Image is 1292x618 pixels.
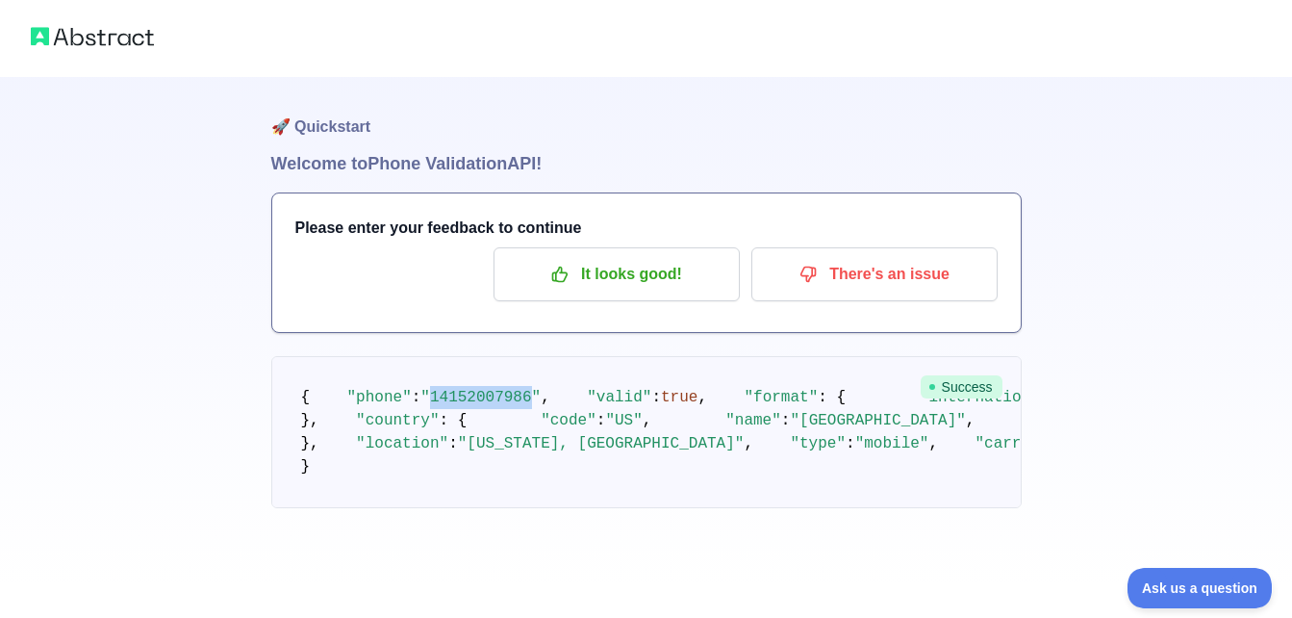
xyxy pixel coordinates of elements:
span: Success [921,375,1002,399]
span: , [541,389,550,406]
span: "phone" [347,389,412,406]
span: , [928,435,938,452]
span: "location" [356,435,448,452]
span: : [448,435,458,452]
span: , [744,435,753,452]
span: "carrier" [975,435,1057,452]
span: : [412,389,421,406]
span: , [966,412,975,429]
button: There's an issue [751,247,998,301]
span: , [697,389,707,406]
span: : [781,412,791,429]
span: : { [818,389,846,406]
span: "US" [605,412,642,429]
span: "code" [541,412,596,429]
span: "international" [920,389,1058,406]
span: "[GEOGRAPHIC_DATA]" [790,412,965,429]
iframe: Toggle Customer Support [1127,568,1273,608]
span: : [596,412,606,429]
h1: 🚀 Quickstart [271,77,1022,150]
span: "[US_STATE], [GEOGRAPHIC_DATA]" [458,435,745,452]
span: : [846,435,855,452]
span: : [651,389,661,406]
h3: Please enter your feedback to continue [295,217,998,240]
span: "name" [725,412,781,429]
span: "14152007986" [420,389,541,406]
span: , [643,412,652,429]
span: "format" [744,389,818,406]
span: { [301,389,311,406]
span: "mobile" [855,435,929,452]
span: : { [440,412,468,429]
span: "valid" [587,389,651,406]
span: "country" [356,412,439,429]
button: It looks good! [494,247,740,301]
p: There's an issue [766,258,983,291]
span: true [661,389,697,406]
p: It looks good! [508,258,725,291]
img: Abstract logo [31,23,154,50]
h1: Welcome to Phone Validation API! [271,150,1022,177]
span: "type" [790,435,846,452]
